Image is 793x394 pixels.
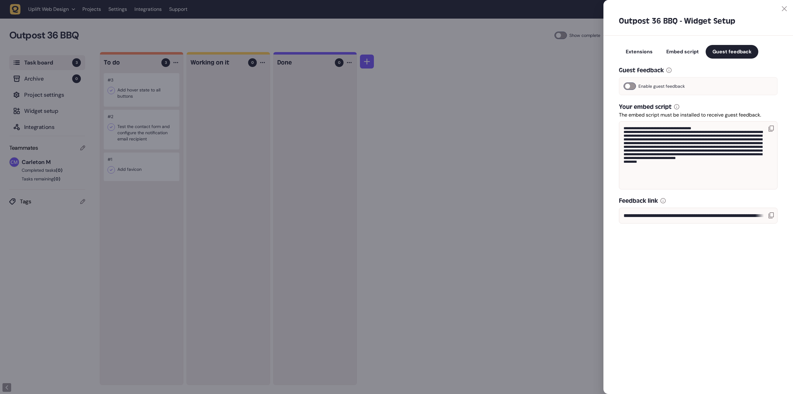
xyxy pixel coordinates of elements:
iframe: LiveChat chat widget [764,365,790,391]
h4: Guest feedback [619,66,664,75]
span: Guest feedback [712,48,751,55]
h4: Feedback link [619,197,658,205]
span: Embed script [666,48,699,55]
h2: Outpost 36 BBQ - Widget Setup [619,16,778,26]
h4: Your embed script [619,103,672,111]
p: The embed script must be installed to receive guest feedback. [619,111,778,119]
span: Enable guest feedback [638,82,685,90]
span: Extensions [626,48,653,55]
